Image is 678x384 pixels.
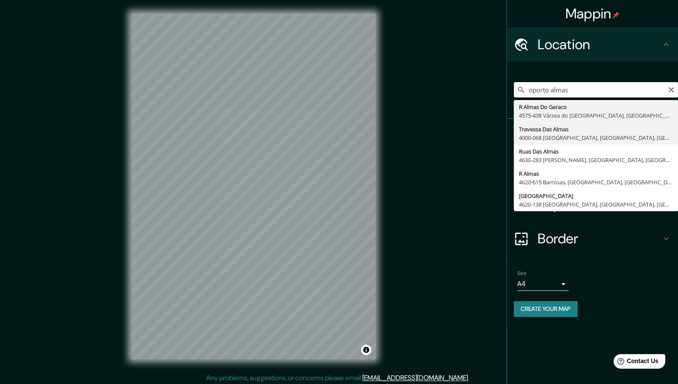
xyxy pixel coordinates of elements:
div: Pins [507,119,678,153]
input: Pick your city or area [514,82,678,97]
a: [EMAIL_ADDRESS][DOMAIN_NAME] [362,373,468,382]
h4: Mappin [565,5,620,22]
div: 4620-615 Barrosas, [GEOGRAPHIC_DATA], [GEOGRAPHIC_DATA] [519,178,673,186]
button: Create your map [514,301,577,317]
img: pin-icon.png [613,12,619,18]
div: . [471,373,472,383]
div: R Almas Do Geraco [519,103,673,111]
div: Location [507,27,678,62]
div: Travessa Das Almas [519,125,673,133]
div: 4575-438 Várzea do [GEOGRAPHIC_DATA], [GEOGRAPHIC_DATA], [GEOGRAPHIC_DATA] [519,111,673,120]
div: Border [507,222,678,256]
button: Toggle attribution [361,345,371,355]
div: R Almas [519,169,673,178]
div: 4630-283 [PERSON_NAME], [GEOGRAPHIC_DATA], [GEOGRAPHIC_DATA] [519,156,673,164]
h4: Location [538,36,661,53]
iframe: Help widget launcher [602,351,669,375]
div: 4000-068 [GEOGRAPHIC_DATA], [GEOGRAPHIC_DATA], [GEOGRAPHIC_DATA] [519,133,673,142]
div: [GEOGRAPHIC_DATA] [519,192,673,200]
label: Size [517,270,526,277]
button: Clear [668,85,675,93]
p: Any problems, suggestions, or concerns please email . [206,373,469,383]
div: 4620-138 [GEOGRAPHIC_DATA], [GEOGRAPHIC_DATA], [GEOGRAPHIC_DATA] [519,200,673,209]
h4: Border [538,230,661,247]
div: Layout [507,187,678,222]
canvas: Map [131,14,376,359]
div: Ruas Das Almas [519,147,673,156]
div: Style [507,153,678,187]
div: . [469,373,471,383]
h4: Layout [538,196,661,213]
div: A4 [517,277,568,291]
